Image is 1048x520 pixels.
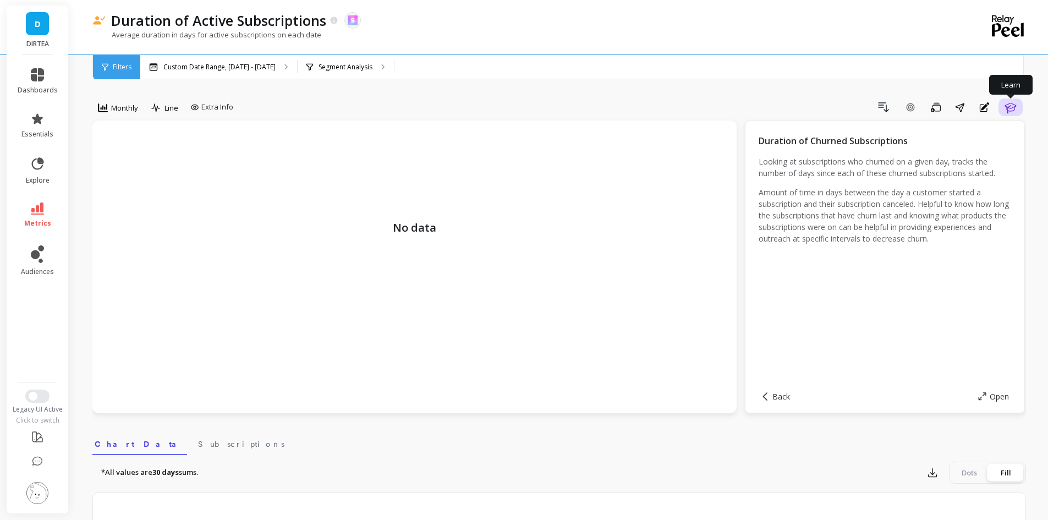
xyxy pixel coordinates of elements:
button: Open [978,391,1009,402]
span: explore [26,176,50,185]
span: Filters [113,63,131,72]
span: Chart Data [95,439,185,450]
span: Monthly [111,103,138,113]
div: Fill [987,464,1024,481]
span: D [35,18,41,30]
span: dashboards [18,86,58,95]
p: Custom Date Range, [DATE] - [DATE] [163,63,276,72]
button: Switch to New UI [25,390,50,403]
div: Legacy UI Active [7,405,69,414]
span: Line [164,103,178,113]
span: metrics [24,219,51,228]
div: Click to switch [7,416,69,425]
nav: Tabs [92,430,1026,455]
span: Back [772,391,790,402]
p: Average duration in days for active subscriptions on each date [92,30,321,40]
p: No data [103,132,726,236]
img: header icon [92,16,106,25]
img: profile picture [26,482,48,504]
span: audiences [21,267,54,276]
strong: 30 days [152,467,179,477]
span: Extra Info [201,102,233,113]
img: api.skio.svg [348,15,358,25]
p: *All values are sums. [101,467,198,478]
span: Subscriptions [198,439,284,450]
p: Segment Analysis [319,63,372,72]
p: Duration of Active Subscriptions [111,11,326,30]
p: Amount of time in days between the day a customer started a subscription and their subscription c... [759,187,1011,244]
span: Duration of Churned Subscriptions [759,135,908,147]
span: Open [990,391,1009,402]
button: Back [761,391,790,402]
p: DIRTEA [18,40,58,48]
button: Learn [998,98,1023,116]
span: essentials [21,130,53,139]
div: Dots [951,464,987,481]
p: Looking at subscriptions who churned on a given day, tracks the number of days since each of thes... [759,156,1011,179]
